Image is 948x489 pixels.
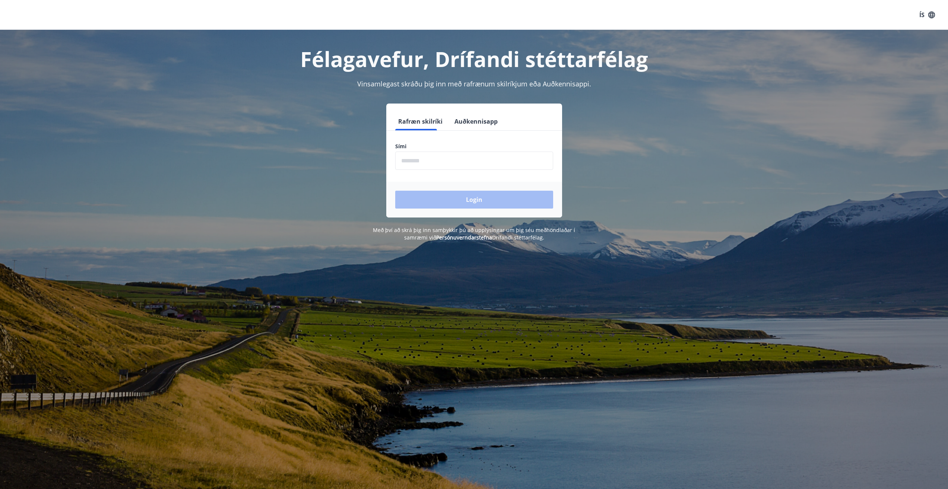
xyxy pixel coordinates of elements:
[215,45,733,73] h1: Félagavefur, Drífandi stéttarfélag
[373,226,575,241] span: Með því að skrá þig inn samþykkir þú að upplýsingar um þig séu meðhöndlaðar í samræmi við Drífand...
[395,112,446,130] button: Rafræn skilríki
[357,79,591,88] span: Vinsamlegast skráðu þig inn með rafrænum skilríkjum eða Auðkennisappi.
[915,8,939,22] button: ÍS
[436,234,492,241] a: Persónuverndarstefna
[451,112,501,130] button: Auðkennisapp
[395,143,553,150] label: Sími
